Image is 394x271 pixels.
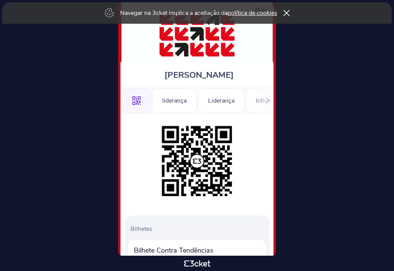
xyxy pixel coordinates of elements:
span: [PERSON_NAME] [164,69,234,81]
div: Liderança [198,88,244,113]
a: política de cookies [228,9,277,17]
p: [DATE] [142,255,158,263]
p: Bilhetes [130,225,267,233]
a: Informações [246,96,300,104]
img: Contra Tendências [157,10,237,58]
img: bda2cbb7da2442c0bbde236231267b02.png [158,122,236,200]
p: Navegar na 3cket implica a aceitação da [120,9,277,17]
span: Bilhete Contra Tendências [134,246,213,255]
a: liderança [152,96,197,104]
a: Liderança [198,96,244,104]
div: Informações [246,88,300,113]
div: liderança [152,88,197,113]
